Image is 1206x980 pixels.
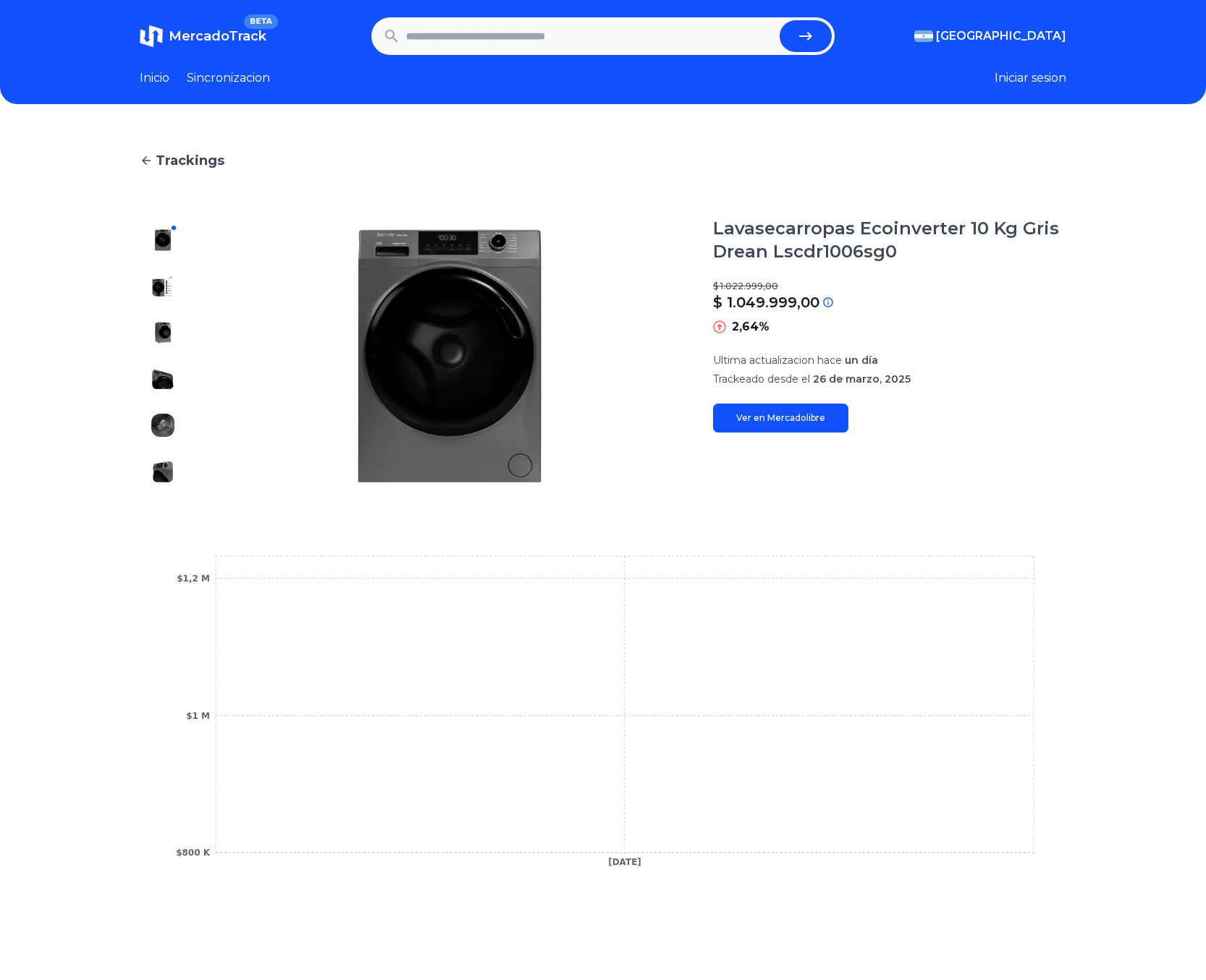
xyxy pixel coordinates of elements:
[177,574,210,584] tspan: $1,2 M
[215,217,684,495] img: Lavasecarropas Ecoinverter 10 Kg Gris Drean Lscdr1006sg0
[140,25,266,48] a: MercadoTrackBETA
[995,69,1066,87] button: Iniciar sesion
[845,354,878,367] span: un día
[187,69,270,87] a: Sincronizacion
[151,460,174,483] img: Lavasecarropas Ecoinverter 10 Kg Gris Drean Lscdr1006sg0
[151,275,174,298] img: Lavasecarropas Ecoinverter 10 Kg Gris Drean Lscdr1006sg0
[713,354,842,367] span: Ultima actualizacion hace
[151,321,174,344] img: Lavasecarropas Ecoinverter 10 Kg Gris Drean Lscdr1006sg0
[140,150,1066,171] a: Trackings
[151,229,174,252] img: Lavasecarropas Ecoinverter 10 Kg Gris Drean Lscdr1006sg0
[151,367,174,391] img: Lavasecarropas Ecoinverter 10 Kg Gris Drean Lscdr1006sg0
[169,28,266,44] span: MercadoTrack
[713,404,848,433] a: Ver en Mercadolibre
[713,217,1066,263] h1: Lavasecarropas Ecoinverter 10 Kg Gris Drean Lscdr1006sg0
[713,372,810,385] span: Trackeado desde el
[140,69,169,87] a: Inicio
[156,150,224,171] span: Trackings
[732,318,769,336] p: 2,64%
[186,711,210,721] tspan: $1 M
[914,30,933,42] img: Argentina
[713,292,819,312] p: $ 1.049.999,00
[713,281,1066,292] p: $ 1.022.999,00
[813,372,911,385] span: 26 de marzo, 2025
[244,14,278,29] span: BETA
[140,25,163,48] img: MercadoTrack
[914,27,1066,45] button: [GEOGRAPHIC_DATA]
[176,848,211,858] tspan: $800 K
[151,414,174,437] img: Lavasecarropas Ecoinverter 10 Kg Gris Drean Lscdr1006sg0
[608,857,641,867] tspan: [DATE]
[936,27,1066,45] span: [GEOGRAPHIC_DATA]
